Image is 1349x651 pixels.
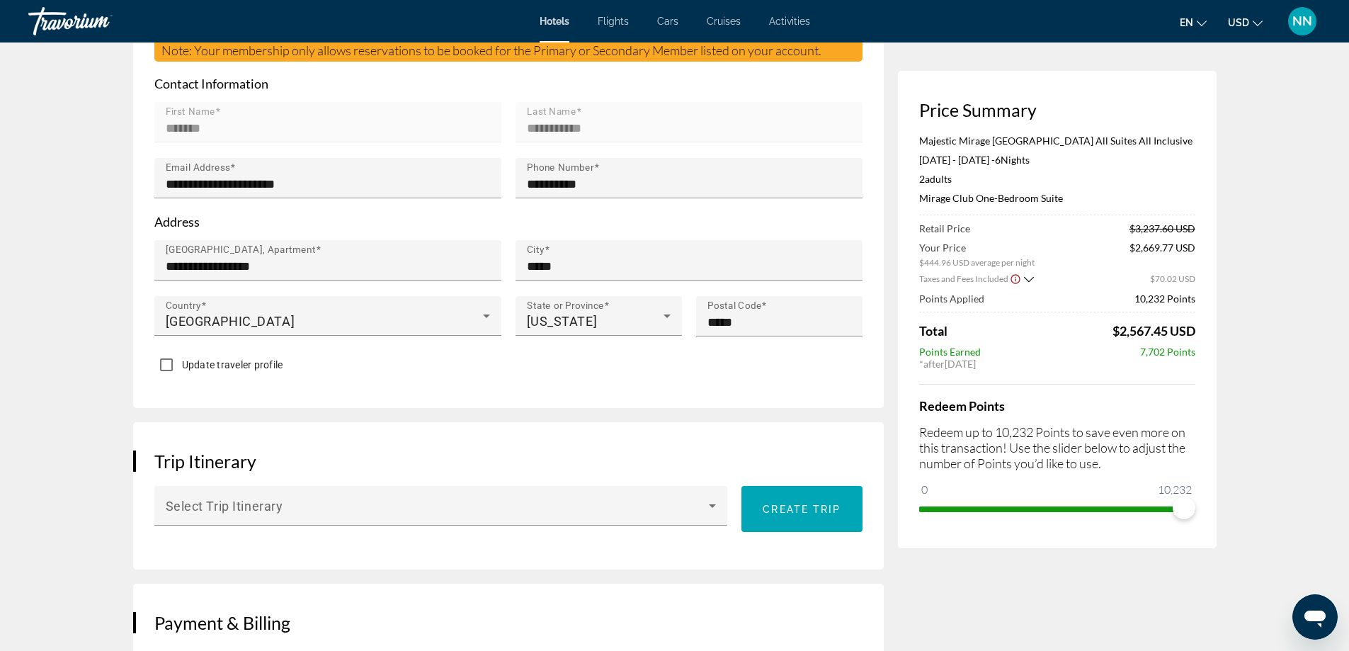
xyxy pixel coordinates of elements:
span: Note: Your membership only allows reservations to be booked for the Primary or Secondary Member l... [161,43,821,58]
mat-label: [GEOGRAPHIC_DATA], Apartment [166,244,316,256]
mat-label: State or Province [527,300,604,312]
span: 0 [919,481,930,498]
button: Show Taxes and Fees breakdown [919,271,1034,285]
h3: Trip Itinerary [154,451,863,472]
span: 7,702 Points [1140,346,1195,358]
p: Majestic Mirage [GEOGRAPHIC_DATA] All Suites All Inclusive [919,135,1195,147]
span: Retail Price [919,222,970,234]
mat-label: Phone Number [527,162,594,174]
mat-label: Last Name [527,106,576,118]
mat-label: Country [166,300,201,312]
ngx-slider: ngx-slider [919,506,1195,509]
span: [US_STATE] [527,314,598,329]
span: Points Applied [919,293,984,305]
div: * [DATE] [919,358,1195,370]
span: $3,237.60 USD [1129,222,1195,234]
a: Activities [769,16,810,27]
mat-label: Postal Code [707,300,762,312]
a: Travorium [28,3,170,40]
button: Change currency [1228,12,1263,33]
p: [DATE] - [DATE] - [919,154,1195,166]
span: en [1180,17,1193,28]
span: 10,232 Points [1134,293,1195,305]
span: 2 [919,173,952,185]
span: Taxes and Fees Included [919,273,1008,284]
iframe: Button to launch messaging window [1292,594,1338,640]
span: Total [919,323,947,339]
p: Address [154,214,863,230]
span: [GEOGRAPHIC_DATA] [166,314,295,329]
h3: Payment & Billing [154,612,863,633]
span: 6 [995,154,1001,166]
span: USD [1228,17,1249,28]
span: Create trip [763,504,841,515]
a: Cruises [707,16,741,27]
p: Mirage Club One-Bedroom Suite [919,192,1195,204]
a: Hotels [540,16,569,27]
a: Flights [598,16,629,27]
span: Adults [925,173,952,185]
h4: Redeem Points [919,398,1195,414]
p: Redeem up to 10,232 Points to save even more on this transaction! Use the slider below to adjust ... [919,424,1195,471]
span: Points Earned [919,346,981,358]
h3: Price Summary [919,99,1195,120]
button: Show Taxes and Fees disclaimer [1010,272,1021,285]
span: $444.96 USD average per night [919,257,1035,268]
button: User Menu [1284,6,1321,36]
span: Nights [1001,154,1030,166]
mat-label: First Name [166,106,215,118]
span: NN [1292,14,1312,28]
mat-label: Email Address [166,162,230,174]
span: $2,567.45 USD [1112,323,1195,339]
span: $2,669.77 USD [1129,242,1195,268]
p: Contact Information [154,76,863,91]
span: $70.02 USD [1150,273,1195,284]
span: after [923,358,945,370]
span: ngx-slider [1173,497,1195,519]
span: Your Price [919,242,1035,254]
span: Update traveler profile [182,359,283,370]
span: 10,232 [1156,481,1194,498]
a: Cars [657,16,678,27]
button: Create trip [741,486,862,532]
span: Select Trip Itinerary [166,499,283,514]
button: Change language [1180,12,1207,33]
mat-label: City [527,244,545,256]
